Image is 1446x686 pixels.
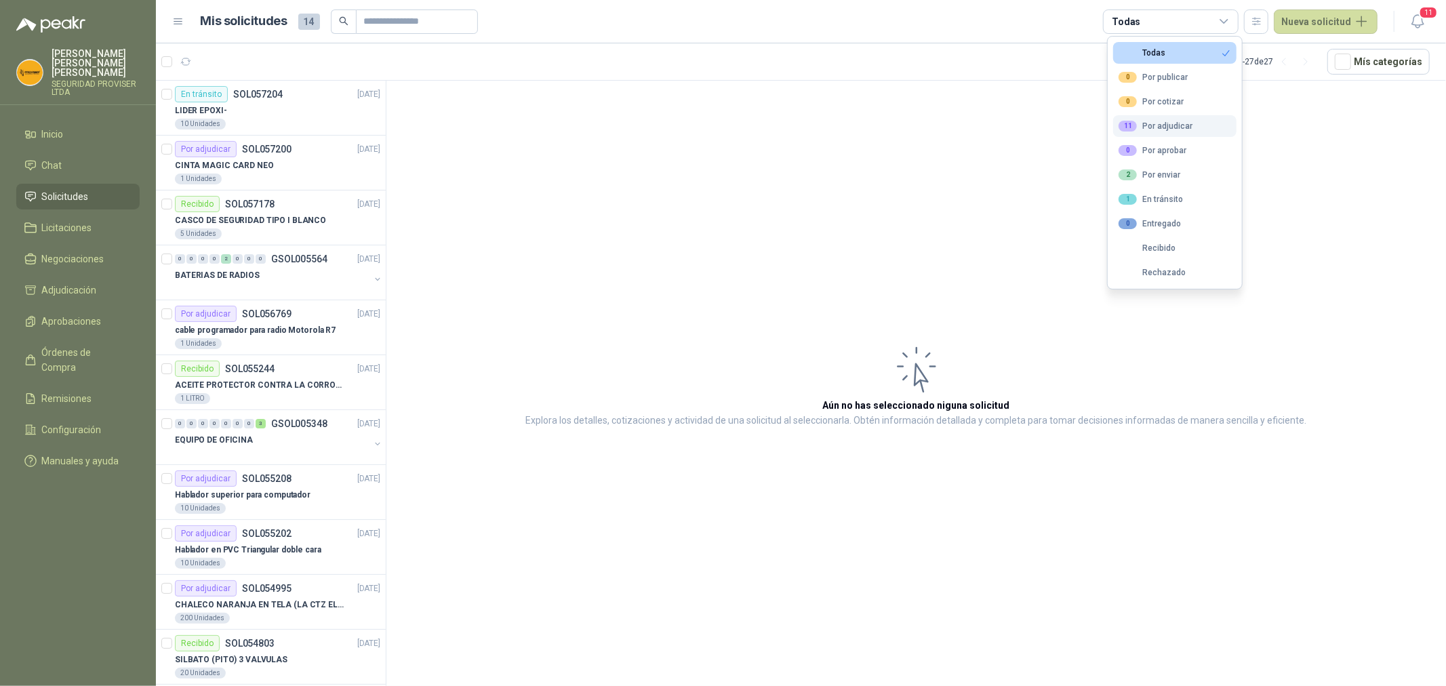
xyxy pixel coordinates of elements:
[175,119,226,129] div: 10 Unidades
[175,558,226,569] div: 10 Unidades
[242,529,292,538] p: SOL055202
[357,363,380,376] p: [DATE]
[357,143,380,156] p: [DATE]
[1113,91,1237,113] button: 0Por cotizar
[175,470,237,487] div: Por adjudicar
[16,417,140,443] a: Configuración
[256,419,266,428] div: 3
[42,283,97,298] span: Adjudicación
[16,215,140,241] a: Licitaciones
[221,419,231,428] div: 0
[42,391,92,406] span: Remisiones
[52,49,140,77] p: [PERSON_NAME] [PERSON_NAME] [PERSON_NAME]
[1119,268,1186,277] div: Rechazado
[42,251,104,266] span: Negociaciones
[242,144,292,154] p: SOL057200
[1119,218,1181,229] div: Entregado
[42,422,102,437] span: Configuración
[526,413,1307,429] p: Explora los detalles, cotizaciones y actividad de una solicitud al seleccionarla. Obtén informaci...
[16,448,140,474] a: Manuales y ayuda
[225,364,275,374] p: SOL055244
[823,398,1010,413] h3: Aún no has seleccionado niguna solicitud
[156,630,386,685] a: RecibidoSOL054803[DATE] SILBATO (PITO) 3 VALVULAS20 Unidades
[1119,169,1180,180] div: Por enviar
[186,254,197,264] div: 0
[1119,121,1137,132] div: 11
[16,184,140,209] a: Solicitudes
[42,453,119,468] span: Manuales y ayuda
[175,580,237,597] div: Por adjudicar
[175,434,253,447] p: EQUIPO DE OFICINA
[175,416,383,459] a: 0 0 0 0 0 0 0 3 GSOL005348[DATE] EQUIPO DE OFICINA
[1327,49,1430,75] button: Mís categorías
[1113,66,1237,88] button: 0Por publicar
[1119,96,1184,107] div: Por cotizar
[357,88,380,101] p: [DATE]
[16,153,140,178] a: Chat
[16,308,140,334] a: Aprobaciones
[1112,14,1140,29] div: Todas
[1113,262,1237,283] button: Rechazado
[1119,72,1137,83] div: 0
[16,246,140,272] a: Negociaciones
[175,503,226,514] div: 10 Unidades
[175,306,237,322] div: Por adjudicar
[1119,194,1183,205] div: En tránsito
[1119,48,1165,58] div: Todas
[16,386,140,411] a: Remisiones
[225,639,275,648] p: SOL054803
[175,269,260,282] p: BATERIAS DE RADIOS
[175,174,222,184] div: 1 Unidades
[242,474,292,483] p: SOL055208
[225,199,275,209] p: SOL057178
[42,127,64,142] span: Inicio
[16,16,85,33] img: Logo peakr
[186,419,197,428] div: 0
[198,254,208,264] div: 0
[156,465,386,520] a: Por adjudicarSOL055208[DATE] Hablador superior para computador10 Unidades
[1113,213,1237,235] button: 0Entregado
[298,14,320,30] span: 14
[357,418,380,430] p: [DATE]
[339,16,348,26] span: search
[233,254,243,264] div: 0
[1119,96,1137,107] div: 0
[1119,218,1137,229] div: 0
[1113,188,1237,210] button: 1En tránsito
[42,158,62,173] span: Chat
[242,584,292,593] p: SOL054995
[175,544,321,557] p: Hablador en PVC Triangular doble cara
[1405,9,1430,34] button: 11
[1119,169,1137,180] div: 2
[42,314,102,329] span: Aprobaciones
[175,361,220,377] div: Recibido
[1113,237,1237,259] button: Recibido
[42,345,127,375] span: Órdenes de Compra
[1119,145,1186,156] div: Por aprobar
[17,60,43,85] img: Company Logo
[244,419,254,428] div: 0
[1274,9,1378,34] button: Nueva solicitud
[175,599,344,611] p: CHALECO NARANJA EN TELA (LA CTZ ELEGIDA DEBE ENVIAR MUESTRA)
[175,324,336,337] p: cable programador para radio Motorola R7
[175,159,274,172] p: CINTA MAGIC CARD NEO
[175,393,210,404] div: 1 LITRO
[156,520,386,575] a: Por adjudicarSOL055202[DATE] Hablador en PVC Triangular doble cara10 Unidades
[357,582,380,595] p: [DATE]
[175,86,228,102] div: En tránsito
[271,419,327,428] p: GSOL005348
[1113,164,1237,186] button: 2Por enviar
[175,196,220,212] div: Recibido
[357,253,380,266] p: [DATE]
[1119,243,1176,253] div: Recibido
[357,637,380,650] p: [DATE]
[175,635,220,651] div: Recibido
[42,220,92,235] span: Licitaciones
[156,190,386,245] a: RecibidoSOL057178[DATE] CASCO DE SEGURIDAD TIPO I BLANCO5 Unidades
[357,472,380,485] p: [DATE]
[1419,6,1438,19] span: 11
[244,254,254,264] div: 0
[233,89,283,99] p: SOL057204
[175,525,237,542] div: Por adjudicar
[175,214,326,227] p: CASCO DE SEGURIDAD TIPO I BLANCO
